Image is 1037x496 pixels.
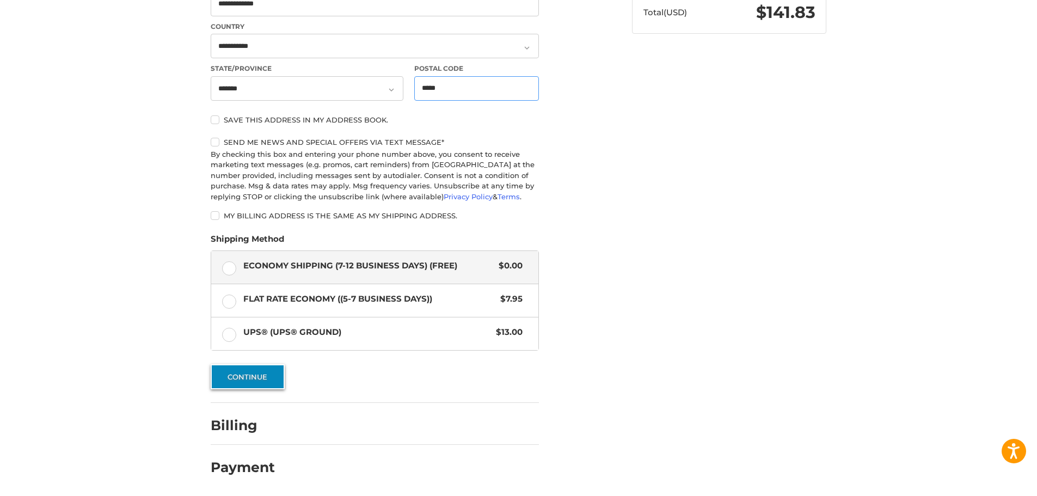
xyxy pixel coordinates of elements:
span: Flat Rate Economy ((5-7 Business Days)) [243,293,495,305]
a: Privacy Policy [444,192,493,201]
div: By checking this box and entering your phone number above, you consent to receive marketing text ... [211,149,539,203]
span: Total (USD) [643,7,687,17]
label: Save this address in my address book. [211,115,539,124]
h2: Payment [211,459,275,476]
span: $7.95 [495,293,523,305]
h2: Billing [211,417,274,434]
span: Economy Shipping (7-12 Business Days) (Free) [243,260,494,272]
label: Postal Code [414,64,539,74]
legend: Shipping Method [211,233,284,250]
button: Continue [211,364,285,389]
span: $0.00 [493,260,523,272]
label: State/Province [211,64,403,74]
span: $141.83 [756,2,815,22]
label: Country [211,22,539,32]
label: Send me news and special offers via text message* [211,138,539,146]
a: Terms [498,192,520,201]
span: $13.00 [490,326,523,339]
label: My billing address is the same as my shipping address. [211,211,539,220]
span: UPS® (UPS® Ground) [243,326,491,339]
